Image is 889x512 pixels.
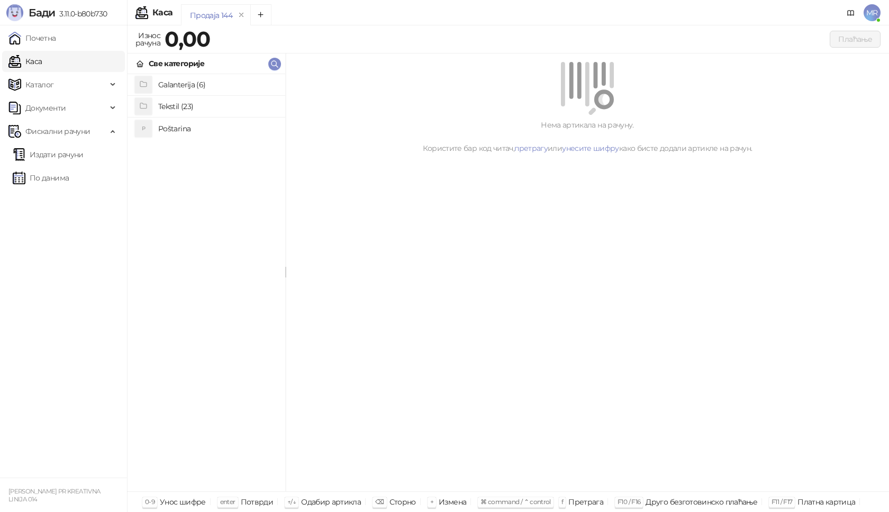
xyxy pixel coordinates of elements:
[6,4,23,21] img: Logo
[158,120,277,137] h4: Poštarina
[772,498,792,506] span: F11 / F17
[618,498,640,506] span: F10 / F16
[864,4,881,21] span: MR
[29,6,55,19] span: Бади
[430,498,433,506] span: +
[646,495,757,509] div: Друго безготовинско плаћање
[389,495,416,509] div: Сторно
[152,8,173,17] div: Каса
[568,495,603,509] div: Претрага
[797,495,855,509] div: Платна картица
[8,28,56,49] a: Почетна
[220,498,235,506] span: enter
[135,120,152,137] div: P
[25,121,90,142] span: Фискални рачуни
[165,26,210,52] strong: 0,00
[158,76,277,93] h4: Galanterija (6)
[287,498,296,506] span: ↑/↓
[55,9,107,19] span: 3.11.0-b80b730
[298,119,876,154] div: Нема артикала на рачуну. Користите бар код читач, или како бисте додали артикле на рачун.
[830,31,881,48] button: Плаћање
[149,58,204,69] div: Све категорије
[190,10,232,21] div: Продаја 144
[480,498,551,506] span: ⌘ command / ⌃ control
[13,167,69,188] a: По данима
[8,51,42,72] a: Каса
[25,97,66,119] span: Документи
[133,29,162,50] div: Износ рачуна
[234,11,248,20] button: remove
[514,143,548,153] a: претрагу
[241,495,274,509] div: Потврди
[562,143,619,153] a: унесите шифру
[842,4,859,21] a: Документација
[160,495,206,509] div: Унос шифре
[301,495,361,509] div: Одабир артикла
[13,144,84,165] a: Издати рачуни
[561,498,563,506] span: f
[145,498,155,506] span: 0-9
[128,74,285,491] div: grid
[250,4,271,25] button: Add tab
[25,74,54,95] span: Каталог
[439,495,466,509] div: Измена
[8,488,100,503] small: [PERSON_NAME] PR KREATIVNA LINIJA 014
[158,98,277,115] h4: Tekstil (23)
[375,498,384,506] span: ⌫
